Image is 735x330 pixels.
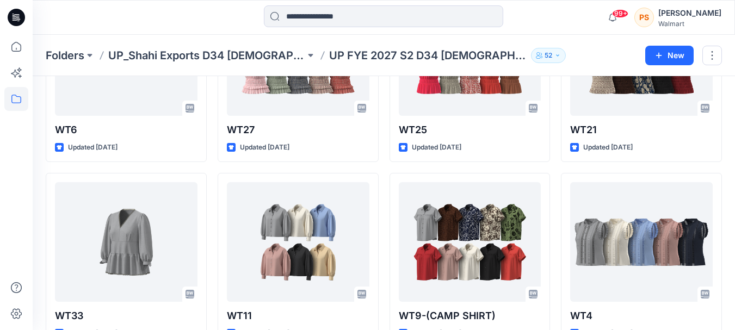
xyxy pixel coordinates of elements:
[68,142,118,153] p: Updated [DATE]
[612,9,628,18] span: 99+
[658,20,721,28] div: Walmart
[55,308,197,323] p: WT33
[570,308,713,323] p: WT4
[645,46,694,65] button: New
[531,48,566,63] button: 52
[399,308,541,323] p: WT9-(CAMP SHIRT)
[46,48,84,63] a: Folders
[658,7,721,20] div: [PERSON_NAME]
[399,122,541,138] p: WT25
[570,122,713,138] p: WT21
[240,142,289,153] p: Updated [DATE]
[634,8,654,27] div: PS
[227,122,369,138] p: WT27
[545,49,552,61] p: 52
[570,182,713,302] a: WT4
[583,142,633,153] p: Updated [DATE]
[108,48,305,63] a: UP_Shahi Exports D34 [DEMOGRAPHIC_DATA] Tops
[55,182,197,302] a: WT33
[329,48,526,63] p: UP FYE 2027 S2 D34 [DEMOGRAPHIC_DATA] Woven Tops
[227,308,369,323] p: WT11
[55,122,197,138] p: WT6
[227,182,369,302] a: WT11
[399,182,541,302] a: WT9-(CAMP SHIRT)
[412,142,461,153] p: Updated [DATE]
